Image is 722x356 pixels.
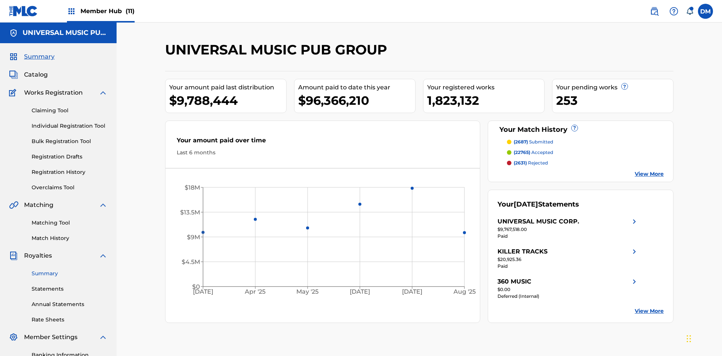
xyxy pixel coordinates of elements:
[572,125,578,131] span: ?
[32,219,108,227] a: Matching Tool
[24,251,52,260] span: Royalties
[498,286,639,293] div: $0.00
[622,83,628,89] span: ?
[507,139,664,145] a: (2687) submitted
[187,234,200,241] tspan: $9M
[169,92,286,109] div: $9,788,444
[32,107,108,115] a: Claiming Tool
[192,283,200,290] tspan: $0
[687,327,691,350] div: Drag
[24,52,55,61] span: Summary
[498,233,639,240] div: Paid
[67,7,76,16] img: Top Rightsholders
[498,125,664,135] div: Your Match History
[630,217,639,226] img: right chevron icon
[32,184,108,192] a: Overclaims Tool
[9,201,18,210] img: Matching
[32,122,108,130] a: Individual Registration Tool
[9,70,48,79] a: CatalogCatalog
[99,88,108,97] img: expand
[165,41,391,58] h2: UNIVERSAL MUSIC PUB GROUP
[498,199,579,210] div: Your Statements
[630,247,639,256] img: right chevron icon
[498,277,531,286] div: 360 MUSIC
[9,70,18,79] img: Catalog
[32,153,108,161] a: Registration Drafts
[9,52,55,61] a: SummarySummary
[9,251,18,260] img: Royalties
[556,83,673,92] div: Your pending works
[32,168,108,176] a: Registration History
[556,92,673,109] div: 253
[298,92,415,109] div: $96,366,210
[514,139,528,145] span: (2687)
[298,83,415,92] div: Amount paid to date this year
[498,217,579,226] div: UNIVERSAL MUSIC CORP.
[498,247,548,256] div: KILLER TRACKS
[514,160,527,166] span: (2631)
[185,184,200,191] tspan: $18M
[635,307,664,315] a: View More
[514,149,530,155] span: (22765)
[498,226,639,233] div: $9,767,518.00
[32,234,108,242] a: Match History
[498,247,639,270] a: KILLER TRACKSright chevron icon$20,925.36Paid
[24,201,53,210] span: Matching
[126,8,135,15] span: (11)
[9,88,19,97] img: Works Registration
[514,160,548,166] p: rejected
[402,288,423,296] tspan: [DATE]
[24,333,77,342] span: Member Settings
[32,137,108,145] a: Bulk Registration Tool
[32,285,108,293] a: Statements
[24,88,83,97] span: Works Registration
[514,200,538,208] span: [DATE]
[182,258,200,265] tspan: $4.5M
[507,160,664,166] a: (2631) rejected
[32,300,108,308] a: Annual Statements
[24,70,48,79] span: Catalog
[698,4,713,19] div: User Menu
[498,263,639,270] div: Paid
[507,149,664,156] a: (22765) accepted
[297,288,319,296] tspan: May '25
[498,277,639,300] a: 360 MUSICright chevron icon$0.00Deferred (Internal)
[650,7,659,16] img: search
[9,333,18,342] img: Member Settings
[180,209,200,216] tspan: $13.5M
[99,201,108,210] img: expand
[630,277,639,286] img: right chevron icon
[635,170,664,178] a: View More
[32,316,108,324] a: Rate Sheets
[498,217,639,240] a: UNIVERSAL MUSIC CORP.right chevron icon$9,767,518.00Paid
[177,136,469,149] div: Your amount paid over time
[245,288,266,296] tspan: Apr '25
[514,149,553,156] p: accepted
[647,4,662,19] a: Public Search
[80,7,135,15] span: Member Hub
[427,83,544,92] div: Your registered works
[9,52,18,61] img: Summary
[514,139,553,145] p: submitted
[9,6,38,17] img: MLC Logo
[498,293,639,300] div: Deferred (Internal)
[169,83,286,92] div: Your amount paid last distribution
[9,29,18,38] img: Accounts
[23,29,108,37] h5: UNIVERSAL MUSIC PUB GROUP
[350,288,370,296] tspan: [DATE]
[666,4,681,19] div: Help
[99,251,108,260] img: expand
[684,320,722,356] iframe: Chat Widget
[686,8,693,15] div: Notifications
[498,256,639,263] div: $20,925.36
[453,288,476,296] tspan: Aug '25
[669,7,678,16] img: help
[177,149,469,157] div: Last 6 months
[32,270,108,278] a: Summary
[427,92,544,109] div: 1,823,132
[99,333,108,342] img: expand
[193,288,213,296] tspan: [DATE]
